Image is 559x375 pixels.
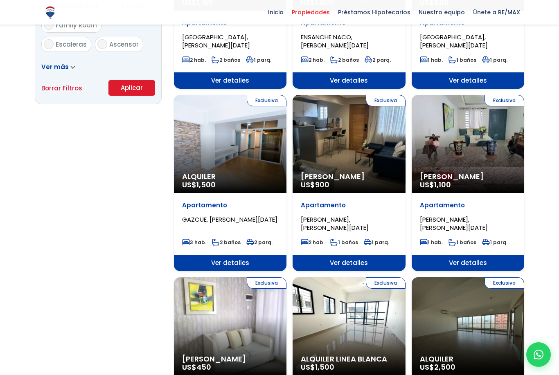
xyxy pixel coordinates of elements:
span: 1 baños [449,239,476,246]
span: Alquiler [182,173,278,181]
a: Ver más [41,63,75,71]
span: [GEOGRAPHIC_DATA], [PERSON_NAME][DATE] [420,33,488,49]
span: Ascensor [109,40,139,49]
span: US$ [420,180,451,190]
a: Exclusiva [PERSON_NAME] US$1,100 Apartamento [PERSON_NAME], [PERSON_NAME][DATE] 1 hab. 1 baños 1 ... [412,95,524,271]
span: US$ [301,362,334,372]
span: Exclusiva [366,95,406,106]
span: GAZCUE, [PERSON_NAME][DATE] [182,215,277,224]
span: 1 parq. [364,239,389,246]
span: Ver detalles [293,255,405,271]
span: 450 [196,362,211,372]
span: Nuestro equipo [415,6,469,18]
span: 2,500 [434,362,455,372]
span: [PERSON_NAME] [420,173,516,181]
span: 1,500 [315,362,334,372]
span: 1 parq. [246,56,271,63]
span: 1 baños [330,239,358,246]
span: [PERSON_NAME], [PERSON_NAME][DATE] [301,215,369,232]
span: Escaleras [56,40,87,49]
span: Propiedades [288,6,334,18]
span: Exclusiva [366,277,406,289]
span: [PERSON_NAME] [182,355,278,363]
span: Exclusiva [247,95,286,106]
span: US$ [182,362,211,372]
input: Ascensor [97,39,107,49]
span: [GEOGRAPHIC_DATA], [PERSON_NAME][DATE] [182,33,250,49]
span: 1 hab. [420,239,443,246]
span: 2 hab. [301,56,325,63]
span: 1 baños [449,56,476,63]
a: Exclusiva Alquiler US$1,500 Apartamento GAZCUE, [PERSON_NAME][DATE] 3 hab. 2 baños 2 parq. Ver de... [174,95,286,271]
input: Escaleras [44,39,54,49]
span: Ver detalles [174,72,286,89]
span: 1,500 [196,180,216,190]
span: Préstamos Hipotecarios [334,6,415,18]
span: 2 hab. [182,56,206,63]
a: Exclusiva [PERSON_NAME] US$900 Apartamento [PERSON_NAME], [PERSON_NAME][DATE] 2 hab. 1 baños 1 pa... [293,95,405,271]
span: 2 baños [330,56,359,63]
img: Logo de REMAX [43,5,57,20]
span: 3 hab. [182,239,206,246]
span: Exclusiva [247,277,286,289]
span: Únete a RE/MAX [469,6,524,18]
span: Inicio [264,6,288,18]
span: 900 [315,180,329,190]
button: Aplicar [108,80,155,96]
span: Alquiler Linea Blanca [301,355,397,363]
span: 2 baños [212,56,240,63]
span: 1 parq. [482,239,507,246]
span: [PERSON_NAME], [PERSON_NAME][DATE] [420,215,488,232]
p: Apartamento [182,201,278,209]
span: 1,100 [434,180,451,190]
span: ENSANCHE NACO, [PERSON_NAME][DATE] [301,33,369,49]
span: US$ [301,180,329,190]
span: Ver detalles [174,255,286,271]
span: Exclusiva [485,95,524,106]
span: US$ [182,180,216,190]
span: 2 baños [212,239,241,246]
p: Apartamento [301,201,397,209]
span: Ver más [41,63,69,71]
span: 2 parq. [246,239,273,246]
span: Family Room [56,21,97,29]
span: Ver detalles [293,72,405,89]
span: 2 parq. [365,56,391,63]
span: Alquiler [420,355,516,363]
span: Ver detalles [412,72,524,89]
span: [PERSON_NAME] [301,173,397,181]
span: Ver detalles [412,255,524,271]
span: Exclusiva [485,277,524,289]
span: 2 hab. [301,239,325,246]
span: US$ [420,362,455,372]
span: 1 hab. [420,56,443,63]
input: Family Room [44,20,54,30]
a: Borrar Filtros [41,83,82,93]
p: Apartamento [420,201,516,209]
span: 1 parq. [482,56,507,63]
